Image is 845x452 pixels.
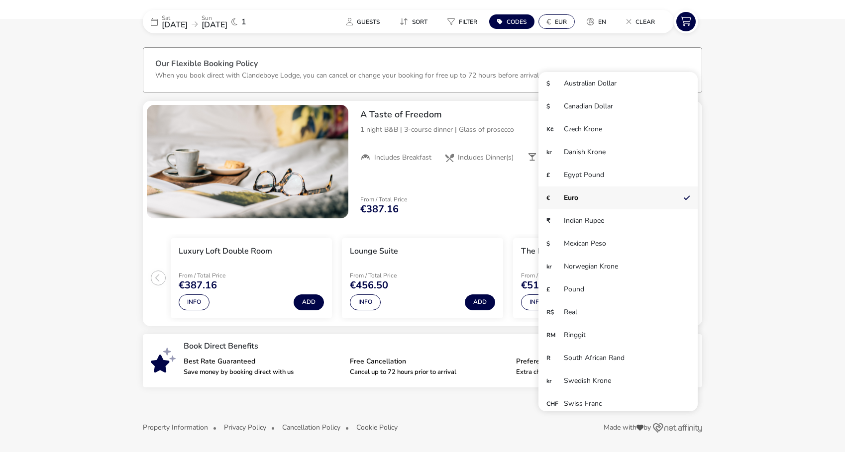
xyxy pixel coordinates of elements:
[538,324,698,347] li: RMRinggit
[521,246,615,257] h3: The Dressing Room Suite
[155,60,690,70] h3: Our Flexible Booking Policy
[546,172,564,178] strong: £
[546,286,564,292] strong: £
[546,81,564,87] strong: $
[184,369,342,375] p: Save money by booking direct with us
[546,103,564,109] strong: $
[241,18,246,26] span: 1
[538,232,698,255] li: $Mexican Peso
[350,294,381,310] button: Info
[147,105,348,218] swiper-slide: 1 / 1
[179,294,210,310] button: Info
[202,19,227,30] span: [DATE]
[294,294,324,310] button: Add
[546,355,564,361] strong: R
[598,18,606,26] span: en
[538,95,698,118] li: $Canadian Dollar
[546,309,564,315] strong: R$
[628,70,653,81] button: Dismiss
[143,10,292,33] div: Sat[DATE]Sun[DATE]1
[579,14,614,29] button: en
[458,153,514,162] span: Includes Dinner(s)
[439,14,485,29] button: Filter
[555,18,567,26] span: EUR
[538,14,579,29] naf-pibe-menu-bar-item: €EUR
[508,234,679,322] swiper-slide: 3 / 3
[538,14,575,29] button: €EUR
[166,234,337,322] swiper-slide: 1 / 3
[465,294,495,310] button: Add
[516,358,674,365] p: Preferential Check-in
[360,124,694,135] p: 1 night B&B | 3-course dinner | Glass of prosecco
[538,347,698,369] li: RSouth African Rand
[338,14,392,29] naf-pibe-menu-bar-item: Guests
[350,246,398,257] h3: Lounge Suite
[338,14,388,29] button: Guests
[546,401,564,407] strong: CHF
[546,264,564,270] strong: kr
[521,280,559,290] span: €514.29
[489,14,534,29] button: Codes
[546,126,564,132] strong: Kč
[538,301,698,324] li: R$Real
[546,378,564,384] strong: kr
[412,18,427,26] span: Sort
[538,141,698,164] li: krDanish Krone
[360,196,407,202] p: From / Total Price
[507,18,527,26] span: Codes
[179,246,272,257] h3: Luxury Loft Double Room
[162,15,188,21] p: Sat
[202,15,227,21] p: Sun
[489,14,538,29] naf-pibe-menu-bar-item: Codes
[179,280,217,290] span: €387.16
[538,164,698,186] li: £Egypt Pound
[350,369,508,375] p: Cancel up to 72 hours prior to arrival
[579,14,618,29] naf-pibe-menu-bar-item: en
[184,358,342,365] p: Best Rate Guaranteed
[162,19,188,30] span: [DATE]
[224,424,266,431] button: Privacy Policy
[546,149,564,155] strong: kr
[538,209,698,232] li: ₹Indian Rupee
[604,424,651,431] span: Made with by
[350,280,388,290] span: €456.50
[357,18,380,26] span: Guests
[282,424,340,431] button: Cancellation Policy
[618,14,667,29] naf-pibe-menu-bar-item: Clear
[337,234,508,322] swiper-slide: 2 / 3
[538,72,698,95] li: $Australian Dollar
[538,392,698,415] li: CHFSwiss Franc
[538,369,698,392] li: krSwedish Krone
[374,153,431,162] span: Includes Breakfast
[538,278,698,301] li: £Pound
[360,204,399,214] span: €387.16
[392,14,439,29] naf-pibe-menu-bar-item: Sort
[521,294,552,310] button: Info
[516,369,674,375] p: Extra chill time (subject to availability)
[546,332,564,338] strong: RM
[360,109,694,120] h2: A Taste of Freedom
[538,186,698,209] li: €Euro
[546,195,564,201] strong: €
[143,424,208,431] button: Property Information
[538,118,698,141] li: KčCzech Krone
[179,272,264,278] p: From / Total Price
[538,255,698,278] li: krNorwegian Krone
[546,241,564,247] strong: $
[459,18,477,26] span: Filter
[184,342,682,350] p: Book Direct Benefits
[356,424,398,431] button: Cookie Policy
[352,101,702,180] div: A Taste of Freedom1 night B&B | 3-course dinner | Glass of proseccoIncludes BreakfastIncludes Din...
[392,14,435,29] button: Sort
[350,272,435,278] p: From / Total Price
[350,358,508,365] p: Free Cancellation
[618,14,663,29] button: Clear
[546,218,564,224] strong: ₹
[546,17,551,27] i: €
[635,18,655,26] span: Clear
[521,272,606,278] p: From / Total Price
[439,14,489,29] naf-pibe-menu-bar-item: Filter
[155,71,624,80] p: When you book direct with Clandeboye Lodge, you can cancel or change your booking for free up to ...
